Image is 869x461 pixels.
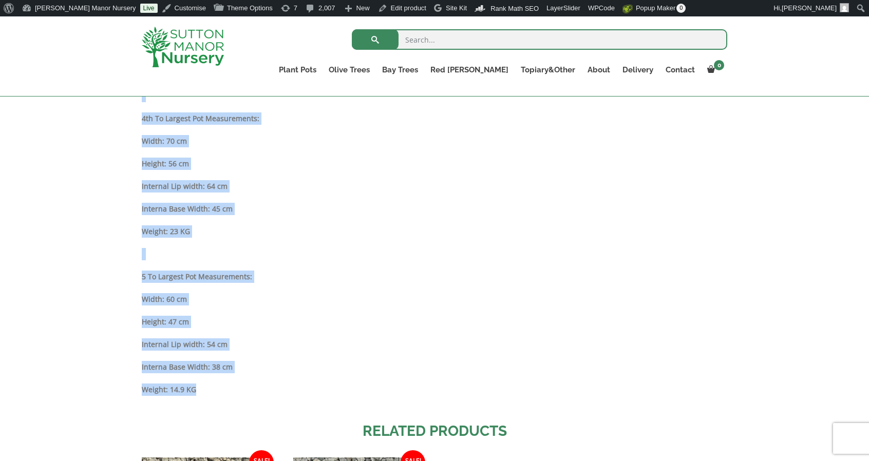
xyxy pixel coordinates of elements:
[323,63,376,77] a: Olive Trees
[273,63,323,77] a: Plant Pots
[616,63,659,77] a: Delivery
[142,420,727,442] h2: Related products
[142,136,187,146] strong: Width: 70 cm
[142,226,190,236] strong: Weight: 23 KG
[352,29,727,50] input: Search...
[142,385,196,394] strong: Weight: 14.9 KG
[581,63,616,77] a: About
[782,4,837,12] span: [PERSON_NAME]
[142,27,224,67] img: logo
[659,63,701,77] a: Contact
[142,272,252,281] strong: 5 To Largest Pot Measurements:
[676,4,686,13] span: 0
[376,63,424,77] a: Bay Trees
[142,294,187,304] strong: Width: 60 cm
[142,113,259,123] strong: 4th To Largest Pot Measurements:
[140,4,158,13] a: Live
[446,4,467,12] span: Site Kit
[142,317,189,326] strong: Height: 47 cm
[490,5,539,12] span: Rank Math SEO
[142,159,189,168] strong: Height: 56 cm
[714,60,724,70] span: 0
[701,63,727,77] a: 0
[142,204,233,214] strong: Interna Base Width: 45 cm
[515,63,581,77] a: Topiary&Other
[142,362,233,372] strong: Interna Base Width: 38 cm
[424,63,515,77] a: Red [PERSON_NAME]
[142,339,228,349] strong: Internal Lip width: 54 cm
[142,181,228,191] strong: Internal Lip width: 64 cm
